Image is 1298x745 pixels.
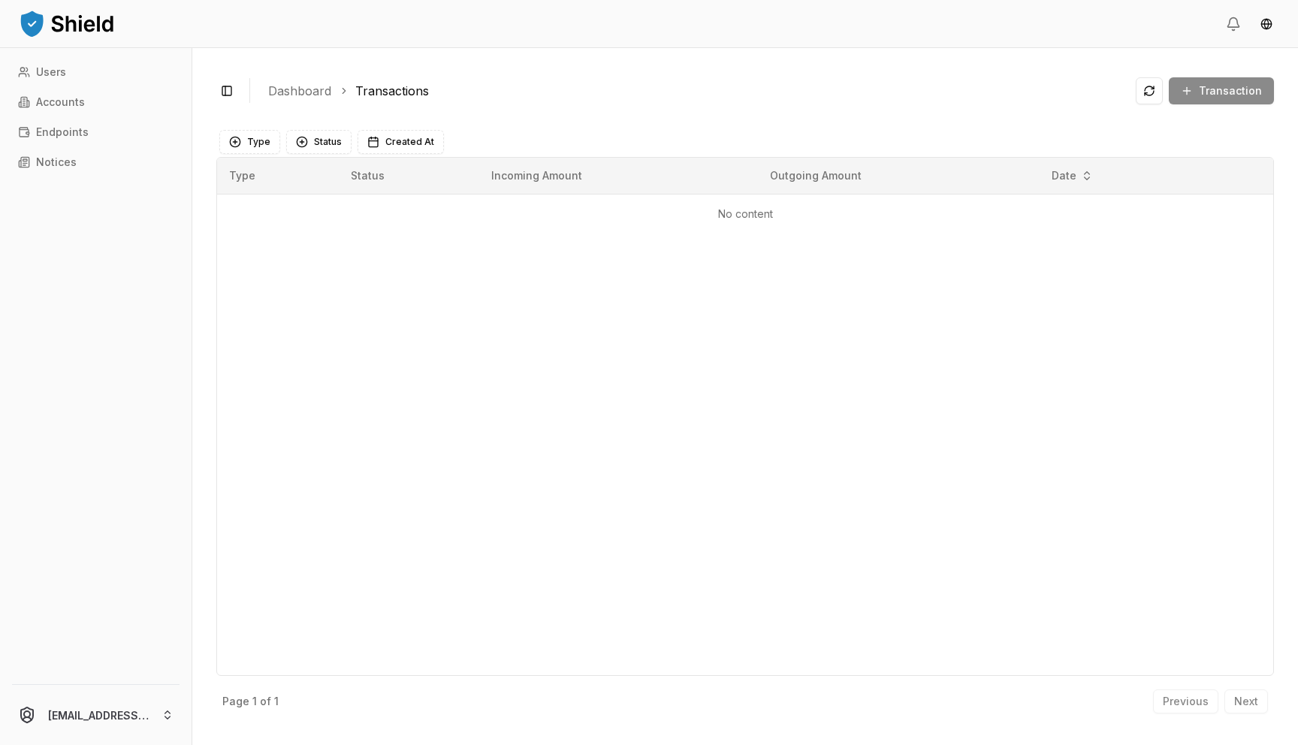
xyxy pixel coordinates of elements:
p: [EMAIL_ADDRESS][DOMAIN_NAME] [48,707,149,723]
p: No content [229,207,1261,222]
button: Type [219,130,280,154]
button: [EMAIL_ADDRESS][DOMAIN_NAME] [6,691,186,739]
p: of [260,696,271,707]
p: 1 [252,696,257,707]
p: Notices [36,157,77,167]
p: Endpoints [36,127,89,137]
a: Dashboard [268,82,331,100]
th: Outgoing Amount [758,158,1038,194]
a: Notices [12,150,180,174]
button: Date [1046,164,1099,188]
a: Accounts [12,90,180,114]
img: ShieldPay Logo [18,8,116,38]
span: Created At [385,136,434,148]
button: Status [286,130,352,154]
p: 1 [274,696,279,707]
p: Users [36,67,66,77]
th: Status [339,158,479,194]
th: Type [217,158,339,194]
th: Incoming Amount [479,158,758,194]
a: Users [12,60,180,84]
button: Created At [358,130,444,154]
a: Transactions [355,82,429,100]
a: Endpoints [12,120,180,144]
p: Accounts [36,97,85,107]
nav: breadcrumb [268,82,1124,100]
p: Page [222,696,249,707]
